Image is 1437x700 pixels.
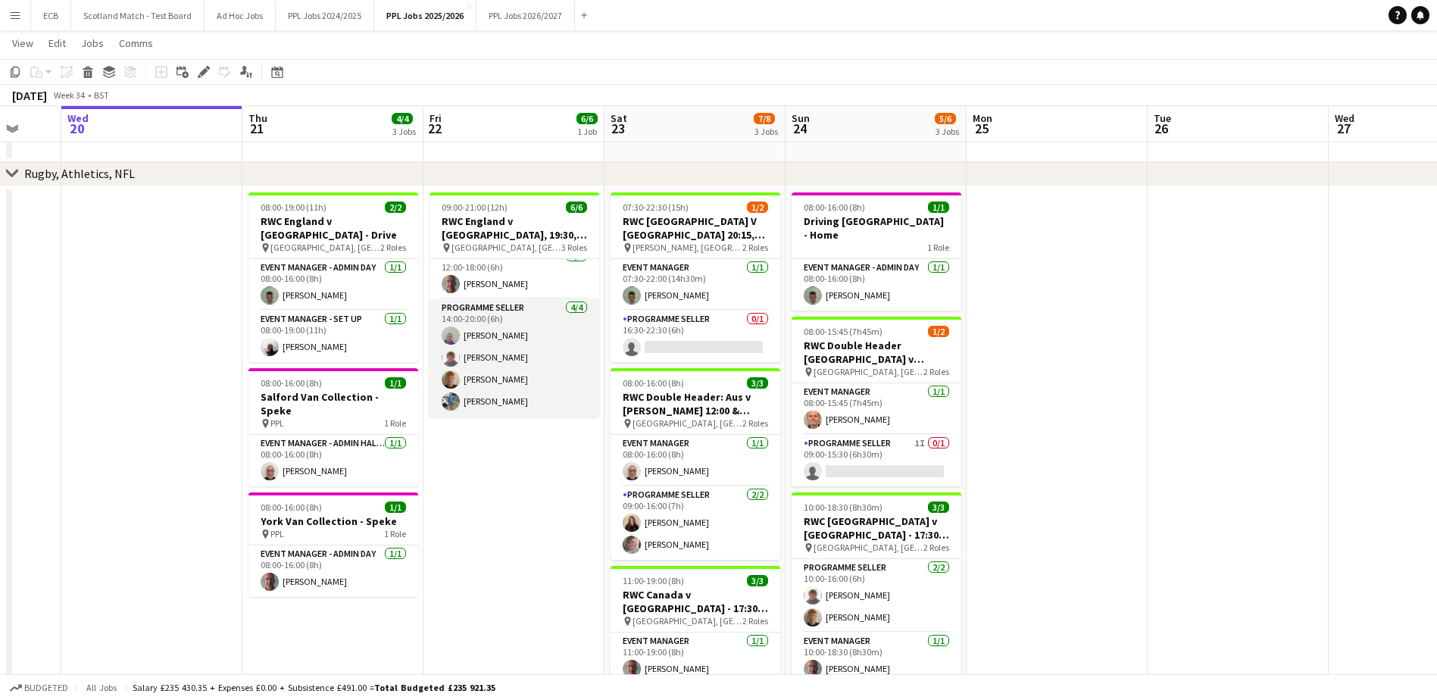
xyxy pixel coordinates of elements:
[374,682,495,693] span: Total Budgeted £235 921.35
[24,683,68,693] span: Budgeted
[608,120,627,137] span: 23
[611,192,780,362] app-job-card: 07:30-22:30 (15h)1/2RWC [GEOGRAPHIC_DATA] V [GEOGRAPHIC_DATA] 20:15, [GEOGRAPHIC_DATA] [PERSON_NA...
[814,366,923,377] span: [GEOGRAPHIC_DATA], [GEOGRAPHIC_DATA]
[742,615,768,627] span: 2 Roles
[927,242,949,253] span: 1 Role
[576,113,598,124] span: 6/6
[427,120,442,137] span: 22
[248,111,267,125] span: Thu
[71,1,205,30] button: Scotland Match - Test Board
[133,682,495,693] div: Salary £235 430.35 + Expenses £0.00 + Subsistence £491.00 =
[742,417,768,429] span: 2 Roles
[792,514,961,542] h3: RWC [GEOGRAPHIC_DATA] v [GEOGRAPHIC_DATA] - 17:30, [GEOGRAPHIC_DATA]
[792,633,961,684] app-card-role: Event Manager1/110:00-18:30 (8h30m)[PERSON_NAME]
[611,588,780,615] h3: RWC Canada v [GEOGRAPHIC_DATA] - 17:30, [GEOGRAPHIC_DATA]
[65,120,89,137] span: 20
[633,242,742,253] span: [PERSON_NAME], [GEOGRAPHIC_DATA]
[814,542,923,553] span: [GEOGRAPHIC_DATA], [GEOGRAPHIC_DATA]
[804,502,883,513] span: 10:00-18:30 (8h30m)
[923,542,949,553] span: 2 Roles
[384,528,406,539] span: 1 Role
[75,33,110,53] a: Jobs
[611,111,627,125] span: Sat
[577,126,597,137] div: 1 Job
[83,682,120,693] span: All jobs
[205,1,276,30] button: Ad Hoc Jobs
[48,36,66,50] span: Edit
[451,242,561,253] span: [GEOGRAPHIC_DATA], [GEOGRAPHIC_DATA]
[430,111,442,125] span: Fri
[94,89,109,101] div: BST
[561,242,587,253] span: 3 Roles
[792,192,961,311] div: 08:00-16:00 (8h)1/1Driving [GEOGRAPHIC_DATA] - Home1 RoleEvent Manager - Admin Day1/108:00-16:00 ...
[248,435,418,486] app-card-role: Event Manager - Admin Half Day1/108:00-16:00 (8h)[PERSON_NAME]
[248,545,418,597] app-card-role: Event Manager - Admin Day1/108:00-16:00 (8h)[PERSON_NAME]
[792,435,961,486] app-card-role: Programme Seller1I0/109:00-15:30 (6h30m)
[248,311,418,362] app-card-role: Event Manager - Set up1/108:00-19:00 (11h)[PERSON_NAME]
[747,575,768,586] span: 3/3
[31,1,71,30] button: ECB
[476,1,575,30] button: PPL Jobs 2026/2027
[385,202,406,213] span: 2/2
[623,202,689,213] span: 07:30-22:30 (15h)
[384,417,406,429] span: 1 Role
[792,339,961,366] h3: RWC Double Header [GEOGRAPHIC_DATA] v [GEOGRAPHIC_DATA] 12:00 & [GEOGRAPHIC_DATA] v [GEOGRAPHIC_D...
[742,242,768,253] span: 2 Roles
[754,126,778,137] div: 3 Jobs
[270,528,284,539] span: PPL
[248,390,418,417] h3: Salford Van Collection - Speke
[261,377,322,389] span: 08:00-16:00 (8h)
[566,202,587,213] span: 6/6
[248,492,418,597] app-job-card: 08:00-16:00 (8h)1/1York Van Collection - Speke PPL1 RoleEvent Manager - Admin Day1/108:00-16:00 (...
[392,126,416,137] div: 3 Jobs
[792,111,810,125] span: Sun
[611,435,780,486] app-card-role: Event Manager1/108:00-16:00 (8h)[PERSON_NAME]
[67,111,89,125] span: Wed
[747,377,768,389] span: 3/3
[261,202,326,213] span: 08:00-19:00 (11h)
[611,486,780,560] app-card-role: Programme Seller2/209:00-16:00 (7h)[PERSON_NAME][PERSON_NAME]
[754,113,775,124] span: 7/8
[442,202,508,213] span: 09:00-21:00 (12h)
[430,214,599,242] h3: RWC England v [GEOGRAPHIC_DATA], 19:30, [GEOGRAPHIC_DATA]
[792,214,961,242] h3: Driving [GEOGRAPHIC_DATA] - Home
[392,113,413,124] span: 4/4
[385,377,406,389] span: 1/1
[923,366,949,377] span: 2 Roles
[804,326,883,337] span: 08:00-15:45 (7h45m)
[611,214,780,242] h3: RWC [GEOGRAPHIC_DATA] V [GEOGRAPHIC_DATA] 20:15, [GEOGRAPHIC_DATA]
[24,166,135,181] div: Rugby, Athletics, NFL
[248,514,418,528] h3: York Van Collection - Speke
[973,111,992,125] span: Mon
[611,633,780,684] app-card-role: Event Manager1/111:00-19:00 (8h)[PERSON_NAME]
[270,242,380,253] span: [GEOGRAPHIC_DATA], [GEOGRAPHIC_DATA]
[248,192,418,362] app-job-card: 08:00-19:00 (11h)2/2RWC England v [GEOGRAPHIC_DATA] - Drive [GEOGRAPHIC_DATA], [GEOGRAPHIC_DATA]2...
[380,242,406,253] span: 2 Roles
[119,36,153,50] span: Comms
[747,202,768,213] span: 1/2
[611,368,780,560] app-job-card: 08:00-16:00 (8h)3/3RWC Double Header: Aus v [PERSON_NAME] 12:00 & [PERSON_NAME] v Wal 14:45 - [GE...
[248,214,418,242] h3: RWC England v [GEOGRAPHIC_DATA] - Drive
[430,299,599,417] app-card-role: Programme Seller4/414:00-20:00 (6h)[PERSON_NAME][PERSON_NAME][PERSON_NAME][PERSON_NAME]
[792,492,961,684] div: 10:00-18:30 (8h30m)3/3RWC [GEOGRAPHIC_DATA] v [GEOGRAPHIC_DATA] - 17:30, [GEOGRAPHIC_DATA] [GEOGR...
[248,368,418,486] app-job-card: 08:00-16:00 (8h)1/1Salford Van Collection - Speke PPL1 RoleEvent Manager - Admin Half Day1/108:00...
[792,317,961,486] div: 08:00-15:45 (7h45m)1/2RWC Double Header [GEOGRAPHIC_DATA] v [GEOGRAPHIC_DATA] 12:00 & [GEOGRAPHIC...
[1335,111,1354,125] span: Wed
[789,120,810,137] span: 24
[81,36,104,50] span: Jobs
[1332,120,1354,137] span: 27
[611,390,780,417] h3: RWC Double Header: Aus v [PERSON_NAME] 12:00 & [PERSON_NAME] v Wal 14:45 - [GEOGRAPHIC_DATA], [GE...
[633,615,742,627] span: [GEOGRAPHIC_DATA], [GEOGRAPHIC_DATA]
[970,120,992,137] span: 25
[792,383,961,435] app-card-role: Event Manager1/108:00-15:45 (7h45m)[PERSON_NAME]
[792,559,961,633] app-card-role: Programme Seller2/210:00-16:00 (6h)[PERSON_NAME][PERSON_NAME]
[430,192,599,417] app-job-card: 09:00-21:00 (12h)6/6RWC England v [GEOGRAPHIC_DATA], 19:30, [GEOGRAPHIC_DATA] [GEOGRAPHIC_DATA], ...
[113,33,159,53] a: Comms
[928,502,949,513] span: 3/3
[248,259,418,311] app-card-role: Event Manager - Admin Day1/108:00-16:00 (8h)[PERSON_NAME]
